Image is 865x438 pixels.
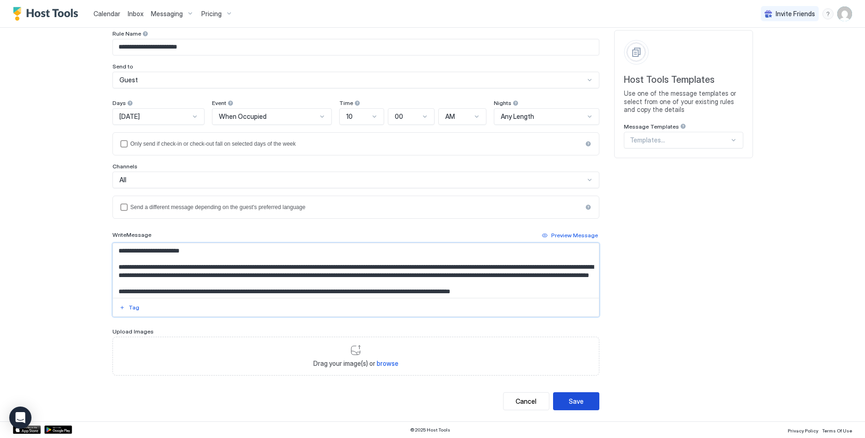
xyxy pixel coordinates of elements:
[541,230,599,241] button: Preview Message
[131,204,582,210] div: Send a different message depending on the guest's preferred language
[119,112,140,121] span: [DATE]
[346,112,353,121] span: 10
[119,76,138,84] span: Guest
[201,10,222,18] span: Pricing
[822,425,852,435] a: Terms Of Use
[112,63,133,70] span: Send to
[501,112,534,121] span: Any Length
[212,99,226,106] span: Event
[551,231,598,240] div: Preview Message
[624,89,743,114] span: Use one of the message templates or select from one of your existing rules and copy the details
[9,407,31,429] div: Open Intercom Messenger
[93,9,120,19] a: Calendar
[339,99,353,106] span: Time
[93,10,120,18] span: Calendar
[553,392,599,410] button: Save
[516,396,536,406] div: Cancel
[313,359,398,368] span: Drag your image(s) or
[113,243,599,298] textarea: Input Field
[119,176,126,184] span: All
[128,9,143,19] a: Inbox
[624,74,743,86] span: Host Tools Templates
[112,231,151,238] span: Write Message
[112,30,141,37] span: Rule Name
[129,303,139,312] div: Tag
[822,8,834,19] div: menu
[494,99,511,106] span: Nights
[13,426,41,434] a: App Store
[837,6,852,21] div: User profile
[624,123,679,130] span: Message Templates
[503,392,549,410] button: Cancel
[112,99,126,106] span: Days
[822,428,852,433] span: Terms Of Use
[219,112,267,121] span: When Occupied
[120,140,591,148] div: isLimited
[131,141,582,147] div: Only send if check-in or check-out fall on selected days of the week
[44,426,72,434] a: Google Play Store
[445,112,455,121] span: AM
[112,163,137,170] span: Channels
[395,112,403,121] span: 00
[788,425,818,435] a: Privacy Policy
[410,427,450,433] span: © 2025 Host Tools
[113,39,599,55] input: Input Field
[112,328,154,335] span: Upload Images
[776,10,815,18] span: Invite Friends
[788,428,818,433] span: Privacy Policy
[13,7,82,21] a: Host Tools Logo
[151,10,183,18] span: Messaging
[120,204,591,211] div: languagesEnabled
[377,359,398,367] span: browse
[128,10,143,18] span: Inbox
[569,396,584,406] div: Save
[118,302,141,313] button: Tag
